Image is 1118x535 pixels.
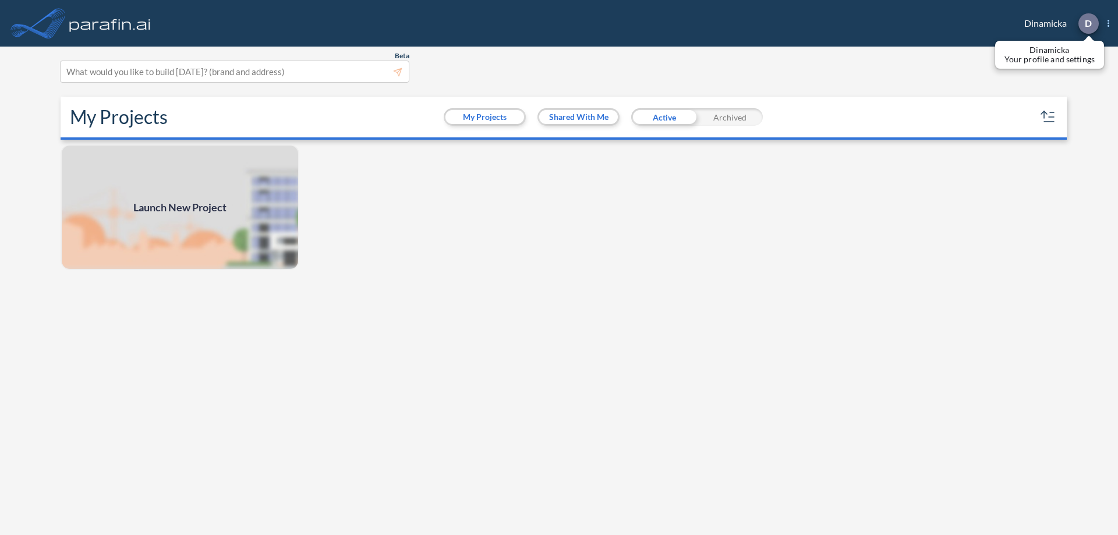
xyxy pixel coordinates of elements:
[133,200,227,215] span: Launch New Project
[1004,55,1095,64] p: Your profile and settings
[445,110,524,124] button: My Projects
[631,108,697,126] div: Active
[1004,45,1095,55] p: Dinamicka
[1039,108,1057,126] button: sort
[395,51,409,61] span: Beta
[61,144,299,270] a: Launch New Project
[61,144,299,270] img: add
[67,12,153,35] img: logo
[539,110,618,124] button: Shared With Me
[1007,13,1109,34] div: Dinamicka
[697,108,763,126] div: Archived
[70,106,168,128] h2: My Projects
[1085,18,1092,29] p: D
